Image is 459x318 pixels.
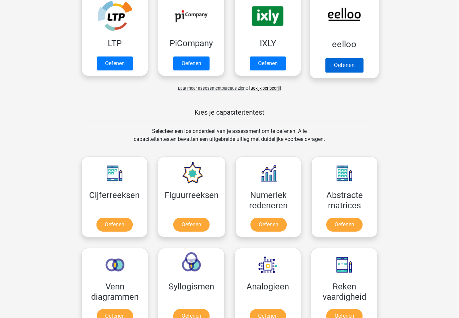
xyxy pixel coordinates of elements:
a: Bekijk per bedrijf [250,86,281,91]
span: Laat meer assessmentbureaus zien [178,86,245,91]
a: Oefenen [250,218,287,232]
a: Oefenen [173,218,210,232]
a: Oefenen [326,218,363,232]
a: Oefenen [97,56,133,70]
a: Oefenen [325,58,363,72]
a: Oefenen [96,218,133,232]
div: of [76,79,382,92]
div: Selecteer een los onderdeel van je assessment om te oefenen. Alle capaciteitentesten bevatten een... [127,127,331,151]
a: Oefenen [173,56,210,70]
h5: Kies je capaciteitentest [87,108,372,116]
a: Oefenen [250,56,286,70]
